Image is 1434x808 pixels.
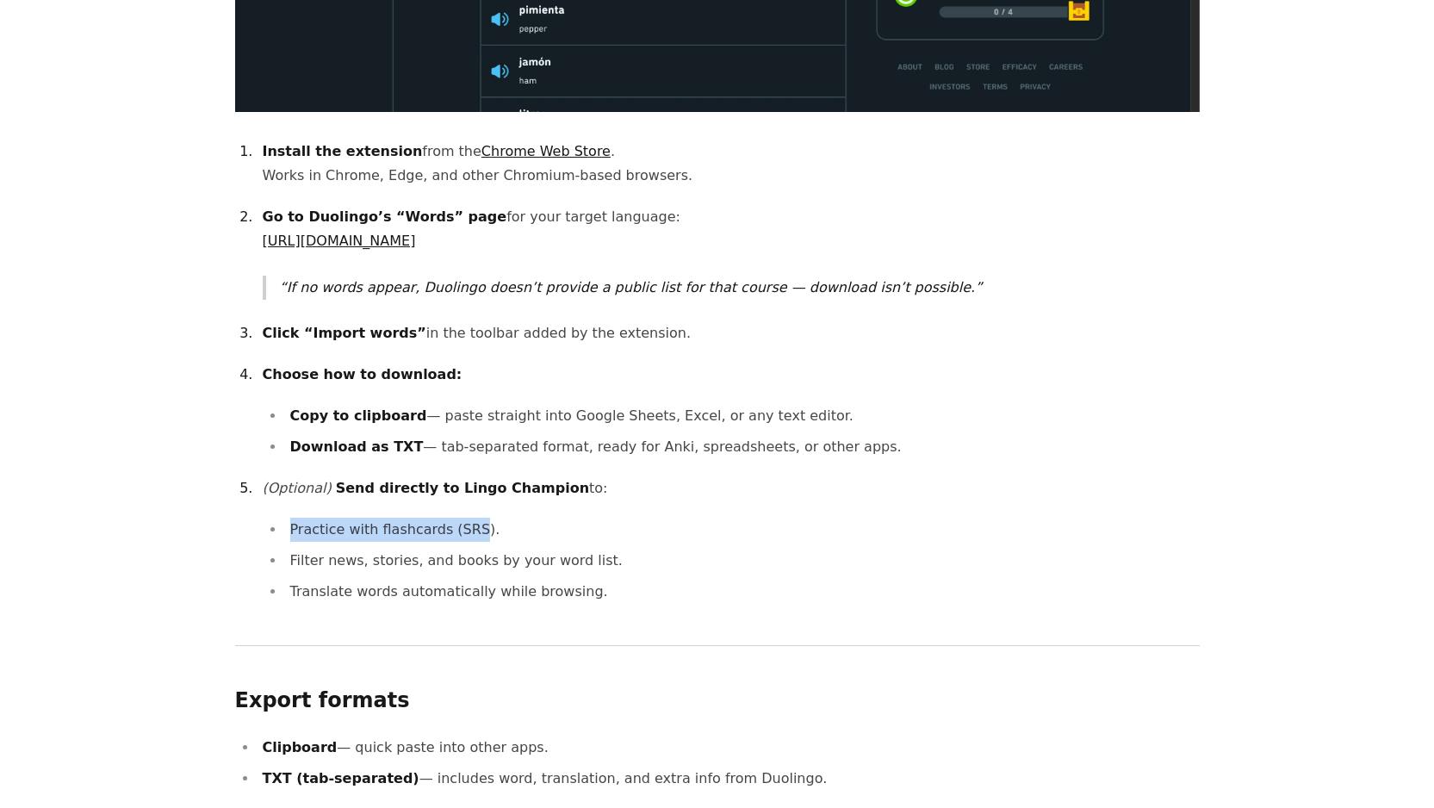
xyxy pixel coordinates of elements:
[263,208,507,225] strong: Go to Duolingo’s “Words” page
[290,438,424,455] strong: Download as TXT
[263,321,1200,345] p: in the toolbar added by the extension.
[481,143,611,159] a: Chrome Web Store
[263,480,332,496] em: (Optional)
[263,366,462,382] strong: Choose how to download:
[263,476,1200,500] p: to:
[285,580,1200,604] li: Translate words automatically while browsing.
[285,404,1200,428] li: — paste straight into Google Sheets, Excel, or any text editor.
[285,435,1200,459] li: — tab-separated format, ready for Anki, spreadsheets, or other apps.
[280,276,1200,300] p: If no words appear, Duolingo doesn’t provide a public list for that course — download isn’t possi...
[290,407,427,424] strong: Copy to clipboard
[258,736,1200,760] li: — quick paste into other apps.
[285,518,1200,542] li: Practice with flashcards (SRS).
[258,767,1200,791] li: — includes word, translation, and extra info from Duolingo.
[263,770,419,786] strong: TXT (tab-separated)
[263,233,416,249] a: [URL][DOMAIN_NAME]
[263,325,426,341] strong: Click “Import words”
[263,739,338,755] strong: Clipboard
[235,687,1200,715] h2: Export formats
[285,549,1200,573] li: Filter news, stories, and books by your word list.
[336,480,589,496] strong: Send directly to Lingo Champion
[263,140,1200,188] p: from the . Works in Chrome, Edge, and other Chromium-based browsers.
[263,205,1200,253] p: for your target language:
[263,143,423,159] strong: Install the extension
